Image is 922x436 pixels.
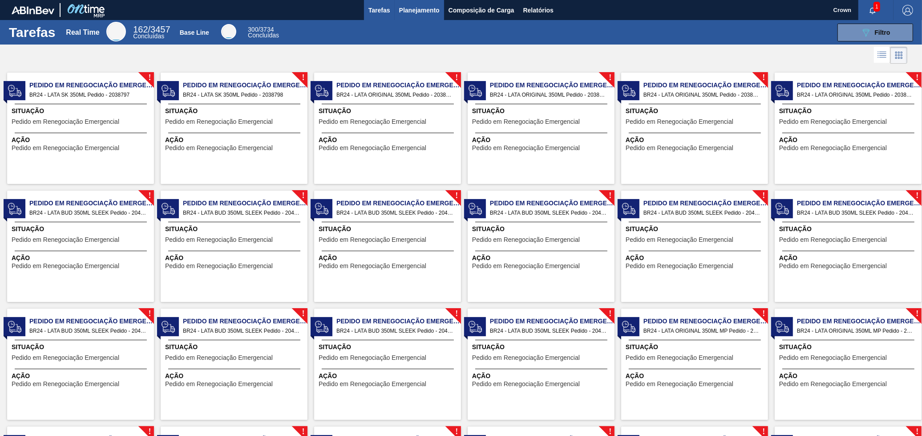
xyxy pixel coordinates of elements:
[472,106,612,116] span: Situação
[319,224,459,234] span: Situação
[797,208,914,218] span: BR24 - LATA BUD 350ML SLEEK Pedido - 2041806
[148,310,151,317] span: !
[8,320,21,334] img: status
[779,342,919,352] span: Situação
[455,310,458,317] span: !
[622,320,635,334] img: status
[490,199,615,208] span: Pedido em Renegociação Emergencial
[472,342,612,352] span: Situação
[302,74,304,81] span: !
[319,355,426,361] span: Pedido em Renegociação Emergencial
[762,310,765,317] span: !
[29,317,154,326] span: Pedido em Renegociação Emergencial
[319,118,426,125] span: Pedido em Renegociação Emergencial
[183,199,307,208] span: Pedido em Renegociação Emergencial
[626,371,766,381] span: Ação
[12,342,152,352] span: Situação
[472,371,612,381] span: Ação
[148,428,151,435] span: !
[762,428,765,435] span: !
[319,381,426,387] span: Pedido em Renegociação Emergencial
[12,355,119,361] span: Pedido em Renegociação Emergencial
[455,74,458,81] span: !
[472,236,580,243] span: Pedido em Renegociação Emergencial
[874,47,890,64] div: Visão em Lista
[626,224,766,234] span: Situação
[626,106,766,116] span: Situação
[165,342,305,352] span: Situação
[643,326,761,336] span: BR24 - LATA ORIGINAL 350ML MP Pedido - 2040139
[12,6,54,14] img: TNhmsLtSVTkK8tSr43FrP2fwEKptu5GPRR3wAAAABJRU5ErkJggg==
[133,24,170,34] span: / 3457
[472,263,580,269] span: Pedido em Renegociação Emergencial
[183,317,307,326] span: Pedido em Renegociação Emergencial
[12,236,119,243] span: Pedido em Renegociação Emergencial
[776,320,789,334] img: status
[106,22,126,41] div: Real Time
[779,355,887,361] span: Pedido em Renegociação Emergencial
[779,381,887,387] span: Pedido em Renegociação Emergencial
[12,118,119,125] span: Pedido em Renegociação Emergencial
[319,342,459,352] span: Situação
[916,192,918,199] span: !
[29,208,147,218] span: BR24 - LATA BUD 350ML SLEEK Pedido - 2041799
[472,118,580,125] span: Pedido em Renegociação Emergencial
[626,342,766,352] span: Situação
[336,208,454,218] span: BR24 - LATA BUD 350ML SLEEK Pedido - 2041802
[221,24,236,39] div: Base Line
[315,84,328,98] img: status
[626,135,766,145] span: Ação
[609,74,611,81] span: !
[165,224,305,234] span: Situação
[162,202,175,216] img: status
[797,90,914,100] span: BR24 - LATA ORIGINAL 350ML Pedido - 2038770
[148,192,151,199] span: !
[626,253,766,263] span: Ação
[165,135,305,145] span: Ação
[858,4,887,16] button: Notificações
[148,74,151,81] span: !
[368,5,390,16] span: Tarefas
[29,326,147,336] span: BR24 - LATA BUD 350ML SLEEK Pedido - 2041807
[797,317,922,326] span: Pedido em Renegociação Emergencial
[490,90,607,100] span: BR24 - LATA ORIGINAL 350ML Pedido - 2038769
[472,253,612,263] span: Ação
[12,381,119,387] span: Pedido em Renegociação Emergencial
[12,224,152,234] span: Situação
[302,428,304,435] span: !
[12,253,152,263] span: Ação
[916,74,918,81] span: !
[797,326,914,336] span: BR24 - LATA ORIGINAL 350ML MP Pedido - 2040133
[336,199,461,208] span: Pedido em Renegociação Emergencial
[165,118,273,125] span: Pedido em Renegociação Emergencial
[248,32,279,39] span: Concluídas
[776,84,789,98] img: status
[248,26,274,33] span: / 3734
[490,317,615,326] span: Pedido em Renegociação Emergencial
[472,355,580,361] span: Pedido em Renegociação Emergencial
[626,263,733,269] span: Pedido em Renegociação Emergencial
[133,24,148,34] span: 162
[183,326,300,336] span: BR24 - LATA BUD 350ML SLEEK Pedido - 2041801
[162,84,175,98] img: status
[875,29,890,36] span: Filtro
[779,145,887,151] span: Pedido em Renegociação Emergencial
[472,224,612,234] span: Situação
[622,202,635,216] img: status
[455,192,458,199] span: !
[797,81,922,90] span: Pedido em Renegociação Emergencial
[762,74,765,81] span: !
[399,5,440,16] span: Planejamento
[165,371,305,381] span: Ação
[469,202,482,216] img: status
[183,90,300,100] span: BR24 - LATA SK 350ML Pedido - 2038798
[797,199,922,208] span: Pedido em Renegociação Emergencial
[873,2,880,12] span: 1
[12,263,119,269] span: Pedido em Renegociação Emergencial
[643,208,761,218] span: BR24 - LATA BUD 350ML SLEEK Pedido - 2041803
[890,47,907,64] div: Visão em Cards
[165,381,273,387] span: Pedido em Renegociação Emergencial
[8,202,21,216] img: status
[472,145,580,151] span: Pedido em Renegociação Emergencial
[180,29,209,36] div: Base Line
